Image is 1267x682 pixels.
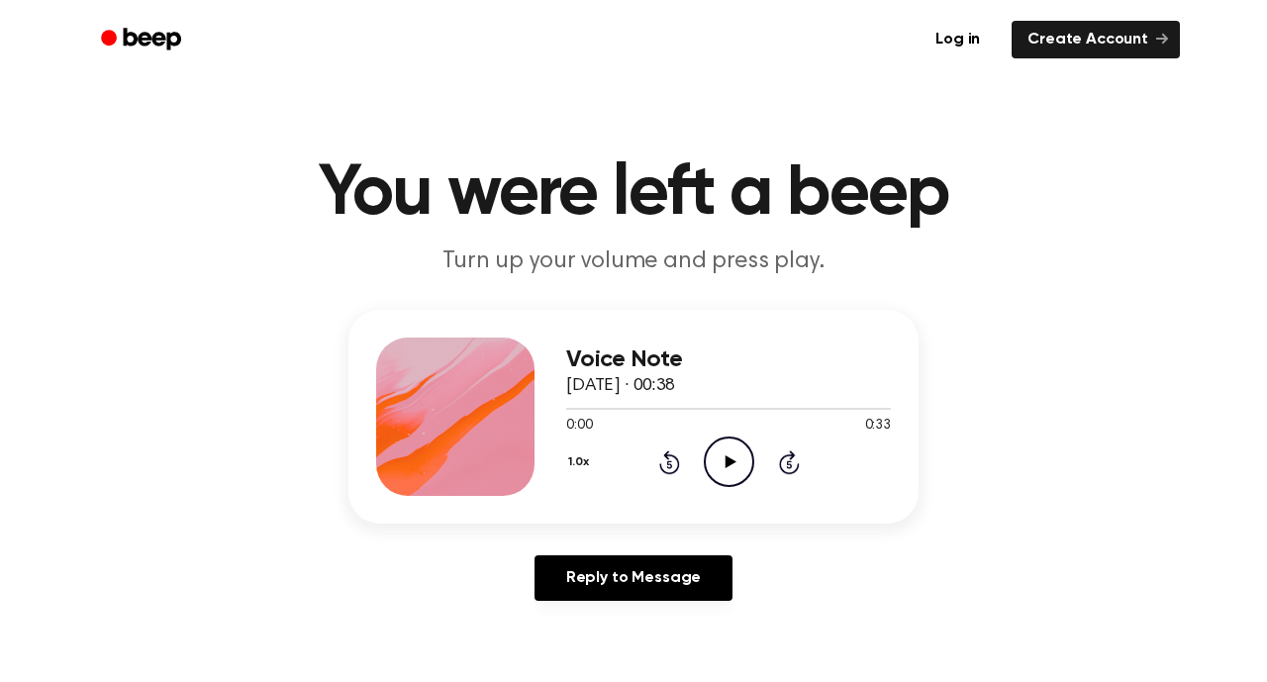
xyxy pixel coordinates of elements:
a: Beep [87,21,199,59]
span: 0:00 [566,416,592,437]
h1: You were left a beep [127,158,1140,230]
span: [DATE] · 00:38 [566,377,675,395]
p: Turn up your volume and press play. [253,245,1014,278]
button: 1.0x [566,445,596,479]
h3: Voice Note [566,346,891,373]
a: Create Account [1012,21,1180,58]
span: 0:33 [865,416,891,437]
a: Reply to Message [535,555,732,601]
a: Log in [916,17,1000,62]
